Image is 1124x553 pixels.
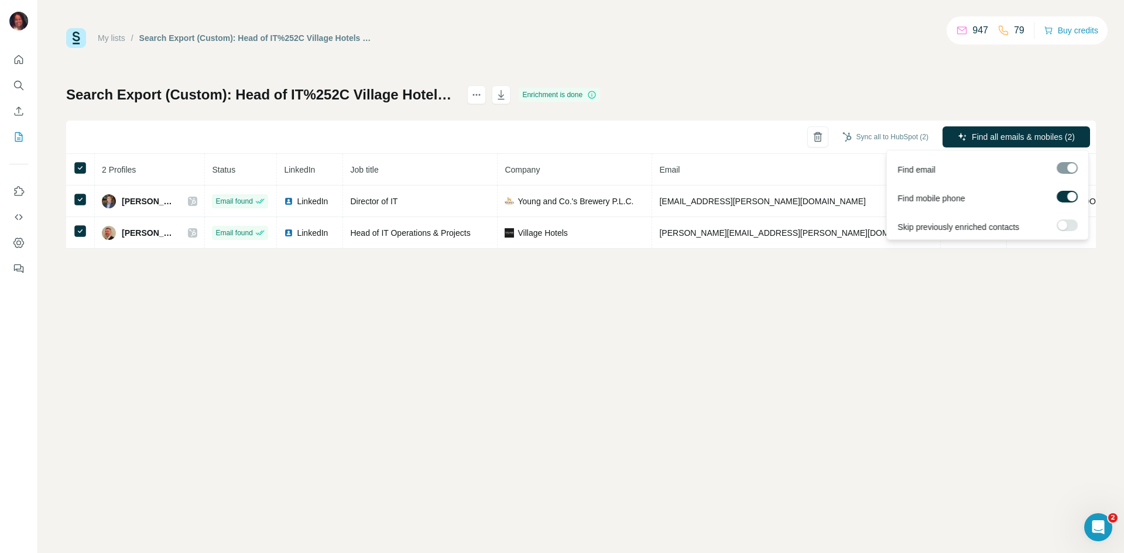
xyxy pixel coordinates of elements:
span: [PERSON_NAME][EMAIL_ADDRESS][PERSON_NAME][DOMAIN_NAME] [659,228,933,238]
span: Company [505,165,540,174]
span: Young and Co.'s Brewery P.L.C. [518,195,633,207]
span: Find email [897,164,935,176]
span: Find all emails & mobiles (2) [972,131,1075,143]
button: Enrich CSV [9,101,28,122]
button: Sync all to HubSpot (2) [834,128,937,146]
button: Search [9,75,28,96]
span: Email found [215,228,252,238]
span: Email [659,165,680,174]
img: company-logo [505,197,514,205]
span: Director of IT [350,197,397,206]
img: Surfe Logo [66,28,86,48]
button: Use Surfe on LinkedIn [9,181,28,202]
img: company-logo [505,228,514,238]
img: Avatar [9,12,28,30]
button: Quick start [9,49,28,70]
span: 2 Profiles [102,165,136,174]
p: 79 [1014,23,1024,37]
span: [EMAIL_ADDRESS][PERSON_NAME][DOMAIN_NAME] [659,197,865,206]
span: Village Hotels [518,227,567,239]
span: LinkedIn [297,195,328,207]
button: Find all emails & mobiles (2) [943,126,1090,147]
h1: Search Export (Custom): Head of IT%252C Village Hotels - [DATE] 16:23 [66,85,457,104]
button: Buy credits [1044,22,1098,39]
span: [PERSON_NAME] [122,227,176,239]
img: Avatar [102,226,116,240]
span: [PERSON_NAME] [122,195,176,207]
li: / [131,32,133,44]
img: LinkedIn logo [284,228,293,238]
span: Job title [350,165,378,174]
span: 2 [1108,513,1118,523]
button: Feedback [9,258,28,279]
span: Email found [215,196,252,207]
div: Enrichment is done [519,88,600,102]
span: LinkedIn [297,227,328,239]
p: 947 [972,23,988,37]
a: My lists [98,33,125,43]
iframe: Intercom live chat [1084,513,1112,541]
img: Avatar [102,194,116,208]
button: My lists [9,126,28,147]
span: LinkedIn [284,165,315,174]
img: LinkedIn logo [284,197,293,206]
button: Dashboard [9,232,28,253]
button: Use Surfe API [9,207,28,228]
span: Skip previously enriched contacts [897,221,1019,233]
span: Status [212,165,235,174]
span: Find mobile phone [897,193,965,204]
button: actions [467,85,486,104]
div: Search Export (Custom): Head of IT%252C Village Hotels - [DATE] 16:23 [139,32,372,44]
span: Head of IT Operations & Projects [350,228,470,238]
